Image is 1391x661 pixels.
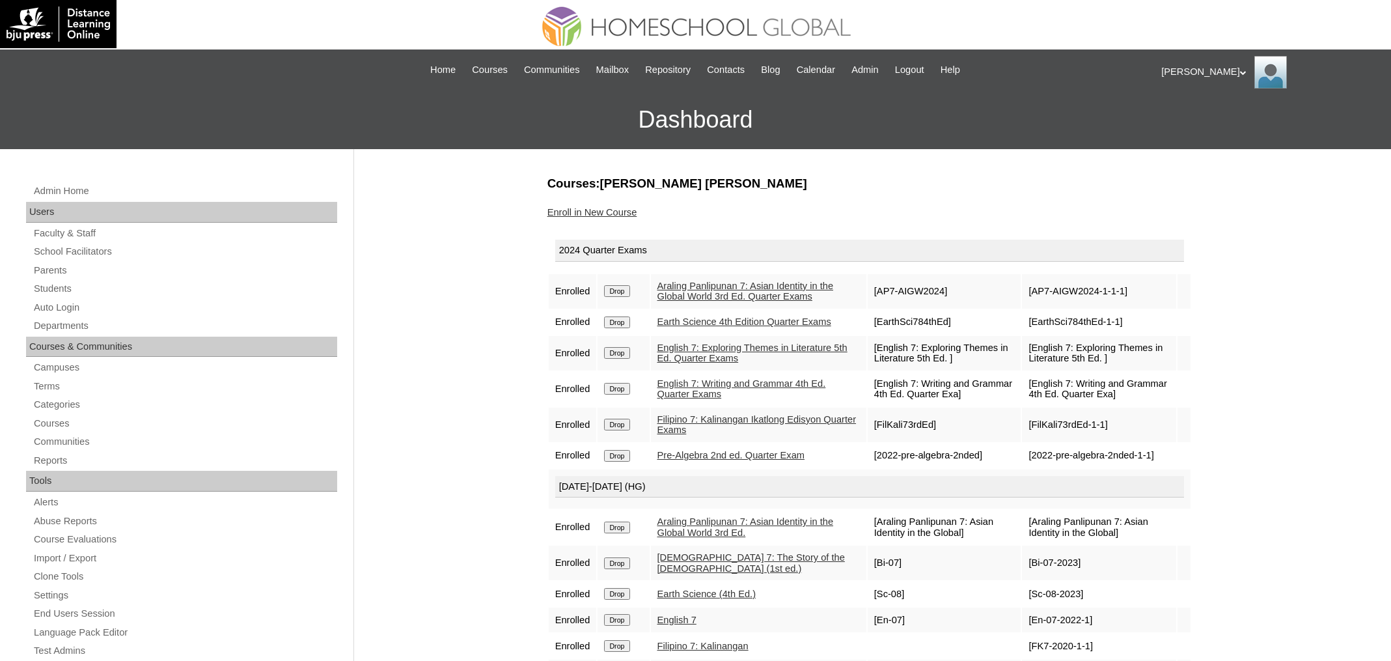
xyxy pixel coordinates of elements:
span: Calendar [797,63,835,77]
td: Enrolled [549,546,597,580]
a: Earth Science (4th Ed.) [657,589,756,599]
a: Clone Tools [33,569,337,585]
td: [English 7: Writing and Grammar 4th Ed. Quarter Exa] [868,372,1021,406]
input: Drop [604,640,629,652]
span: Admin [851,63,879,77]
a: Students [33,281,337,297]
a: Communities [33,434,337,450]
td: [Araling Panlipunan 7: Asian Identity in the Global] [868,510,1021,544]
div: [DATE]-[DATE] (HG) [555,476,1184,498]
td: [EarthSci784thEd] [868,310,1021,335]
a: Language Pack Editor [33,625,337,641]
td: [FilKali73rdEd] [868,408,1021,442]
a: Import / Export [33,550,337,567]
span: Blog [761,63,780,77]
span: Logout [895,63,924,77]
td: Enrolled [549,274,597,309]
span: Repository [645,63,691,77]
td: [2022-pre-algebra-2nded] [868,443,1021,468]
td: [Bi-07-2023] [1022,546,1176,580]
a: [DEMOGRAPHIC_DATA] 7: The Story of the [DEMOGRAPHIC_DATA] (1st ed.) [657,552,845,574]
td: [Araling Panlipunan 7: Asian Identity in the Global] [1022,510,1176,544]
input: Drop [604,285,629,297]
a: English 7: Exploring Themes in Literature 5th Ed. Quarter Exams [657,343,847,364]
div: Courses & Communities [26,337,337,358]
td: [Bi-07] [868,546,1021,580]
div: 2024 Quarter Exams [555,240,1184,262]
a: End Users Session [33,606,337,622]
a: Araling Panlipunan 7: Asian Identity in the Global World 3rd Ed. Quarter Exams [657,281,834,302]
span: Mailbox [596,63,629,77]
h3: Courses:[PERSON_NAME] [PERSON_NAME] [547,175,1192,192]
input: Drop [604,522,629,533]
input: Drop [604,316,629,328]
span: Help [941,63,960,77]
td: [English 7: Exploring Themes in Literature 5th Ed. ] [868,336,1021,371]
td: Enrolled [549,372,597,406]
a: Settings [33,587,337,604]
a: English 7 [657,615,696,625]
a: Terms [33,378,337,395]
td: Enrolled [549,634,597,658]
a: School Facilitators [33,244,337,260]
td: [Sc-08] [868,582,1021,606]
div: [PERSON_NAME] [1161,56,1378,89]
a: Test Admins [33,643,337,659]
td: [2022-pre-algebra-2nded-1-1] [1022,443,1176,468]
a: Help [934,63,967,77]
td: [FK7-2020-1-1] [1022,634,1176,658]
a: Calendar [790,63,842,77]
a: Earth Science 4th Edition Quarter Exams [657,316,831,327]
a: Pre-Algebra 2nd ed. Quarter Exam [657,450,805,460]
input: Drop [604,450,629,462]
a: Blog [754,63,786,77]
a: Contacts [700,63,751,77]
input: Drop [604,347,629,359]
td: Enrolled [549,608,597,632]
a: Courses [465,63,514,77]
a: Communities [517,63,586,77]
td: [AP7-AIGW2024-1-1-1] [1022,274,1176,309]
td: Enrolled [549,310,597,335]
td: Enrolled [549,510,597,544]
a: Filipino 7: Kalinangan [657,641,749,651]
a: Admin Home [33,183,337,199]
img: Ariane Ebuen [1254,56,1287,89]
a: Categories [33,397,337,413]
td: [Sc-08-2023] [1022,582,1176,606]
a: Home [424,63,462,77]
td: [English 7: Exploring Themes in Literature 5th Ed. ] [1022,336,1176,371]
input: Drop [604,419,629,430]
a: Auto Login [33,300,337,316]
a: Admin [845,63,885,77]
input: Drop [604,588,629,600]
span: Communities [524,63,580,77]
a: Parents [33,262,337,279]
input: Drop [604,614,629,626]
a: Abuse Reports [33,513,337,529]
td: [EarthSci784thEd-1-1] [1022,310,1176,335]
a: Departments [33,318,337,334]
span: Courses [472,63,508,77]
td: [English 7: Writing and Grammar 4th Ed. Quarter Exa] [1022,372,1176,406]
a: Courses [33,415,337,432]
span: Home [430,63,456,77]
a: Araling Panlipunan 7: Asian Identity in the Global World 3rd Ed. [657,516,834,538]
a: Filipino 7: Kalinangan Ikatlong Edisyon Quarter Exams [657,414,857,436]
td: [En-07] [868,608,1021,632]
div: Users [26,202,337,223]
h3: Dashboard [7,91,1384,149]
a: English 7: Writing and Grammar 4th Ed. Quarter Exams [657,378,826,400]
td: [FilKali73rdEd-1-1] [1022,408,1176,442]
input: Drop [604,383,629,395]
td: Enrolled [549,443,597,468]
a: Campuses [33,359,337,376]
td: [En-07-2022-1] [1022,608,1176,632]
a: Alerts [33,494,337,511]
div: Tools [26,471,337,492]
a: Mailbox [590,63,636,77]
a: Faculty & Staff [33,225,337,242]
td: Enrolled [549,408,597,442]
td: [AP7-AIGW2024] [868,274,1021,309]
a: Logout [888,63,931,77]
